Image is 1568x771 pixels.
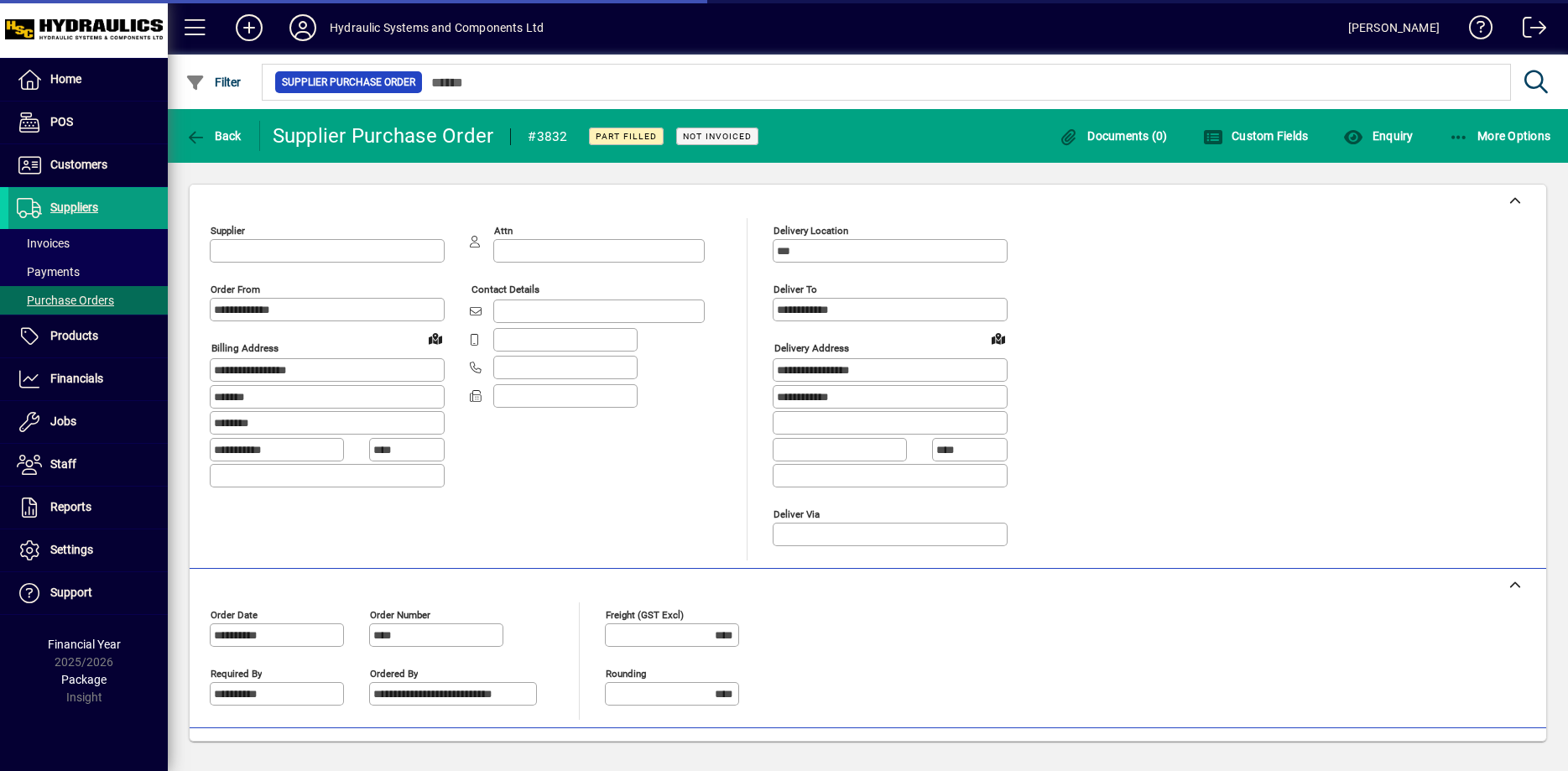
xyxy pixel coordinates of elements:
[774,508,820,519] mat-label: Deliver via
[61,673,107,686] span: Package
[48,638,121,651] span: Financial Year
[1199,121,1313,151] button: Custom Fields
[528,123,567,150] div: #3832
[17,294,114,307] span: Purchase Orders
[50,115,73,128] span: POS
[211,667,262,679] mat-label: Required by
[282,74,415,91] span: Supplier Purchase Order
[211,225,245,237] mat-label: Supplier
[8,315,168,357] a: Products
[50,201,98,214] span: Suppliers
[8,102,168,143] a: POS
[50,158,107,171] span: Customers
[273,122,494,149] div: Supplier Purchase Order
[1449,129,1551,143] span: More Options
[1445,121,1555,151] button: More Options
[8,487,168,529] a: Reports
[1343,129,1413,143] span: Enquiry
[50,329,98,342] span: Products
[50,543,93,556] span: Settings
[985,325,1012,352] a: View on map
[774,284,817,295] mat-label: Deliver To
[606,667,646,679] mat-label: Rounding
[8,286,168,315] a: Purchase Orders
[1348,14,1440,41] div: [PERSON_NAME]
[8,401,168,443] a: Jobs
[8,229,168,258] a: Invoices
[50,500,91,513] span: Reports
[211,608,258,620] mat-label: Order date
[8,444,168,486] a: Staff
[8,529,168,571] a: Settings
[50,414,76,428] span: Jobs
[422,325,449,352] a: View on map
[1456,3,1493,58] a: Knowledge Base
[1055,121,1172,151] button: Documents (0)
[222,13,276,43] button: Add
[211,284,260,295] mat-label: Order from
[1059,129,1168,143] span: Documents (0)
[1203,129,1309,143] span: Custom Fields
[50,372,103,385] span: Financials
[8,572,168,614] a: Support
[8,144,168,186] a: Customers
[774,225,848,237] mat-label: Delivery Location
[370,667,418,679] mat-label: Ordered by
[17,237,70,250] span: Invoices
[1339,121,1417,151] button: Enquiry
[50,457,76,471] span: Staff
[494,225,513,237] mat-label: Attn
[330,14,544,41] div: Hydraulic Systems and Components Ltd
[185,129,242,143] span: Back
[50,586,92,599] span: Support
[606,608,684,620] mat-label: Freight (GST excl)
[683,131,752,142] span: Not Invoiced
[185,76,242,89] span: Filter
[370,608,430,620] mat-label: Order number
[276,13,330,43] button: Profile
[181,121,246,151] button: Back
[168,121,260,151] app-page-header-button: Back
[8,258,168,286] a: Payments
[181,67,246,97] button: Filter
[596,131,657,142] span: Part Filled
[50,72,81,86] span: Home
[8,358,168,400] a: Financials
[1510,3,1547,58] a: Logout
[17,265,80,279] span: Payments
[8,59,168,101] a: Home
